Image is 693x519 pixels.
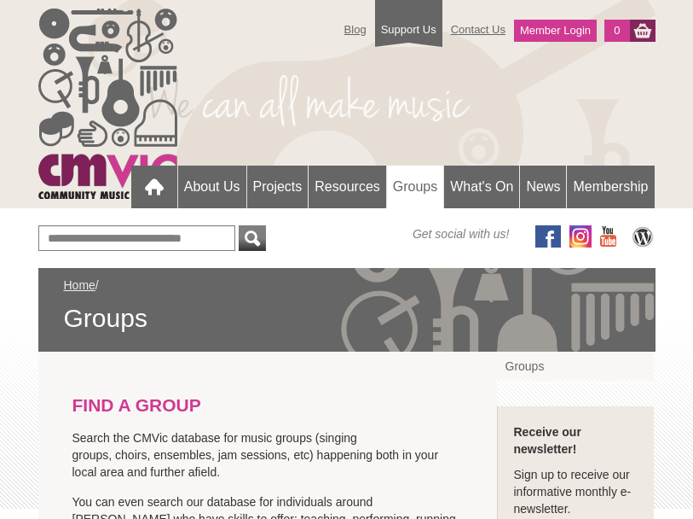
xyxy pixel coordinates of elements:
[442,15,514,44] a: Contact Us
[514,466,638,517] p: Sign up to receive our informative monthly e-newsletter.
[309,166,385,208] a: Resources
[247,166,309,208] a: Projects
[514,20,597,42] a: Member Login
[72,429,463,481] p: Search the CMVic database for music groups (singing groups, choirs, ensembles, jam sessions, etc)...
[444,166,519,208] a: What's On
[336,15,375,44] a: Blog
[64,277,630,335] div: /
[64,302,630,335] span: Groups
[567,166,654,208] a: Membership
[178,166,246,208] a: About Us
[72,395,201,415] strong: FIND A GROUP
[387,166,443,209] a: Groups
[64,278,95,292] a: Home
[604,20,629,42] a: 0
[514,425,581,456] strong: Receive our newsletter!
[630,225,655,248] img: CMVic Blog
[413,225,510,242] span: Get social with us!
[38,9,177,199] img: cmvic_logo.png
[569,225,592,248] img: icon-instagram.png
[520,166,566,208] a: News
[497,352,655,381] a: Groups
